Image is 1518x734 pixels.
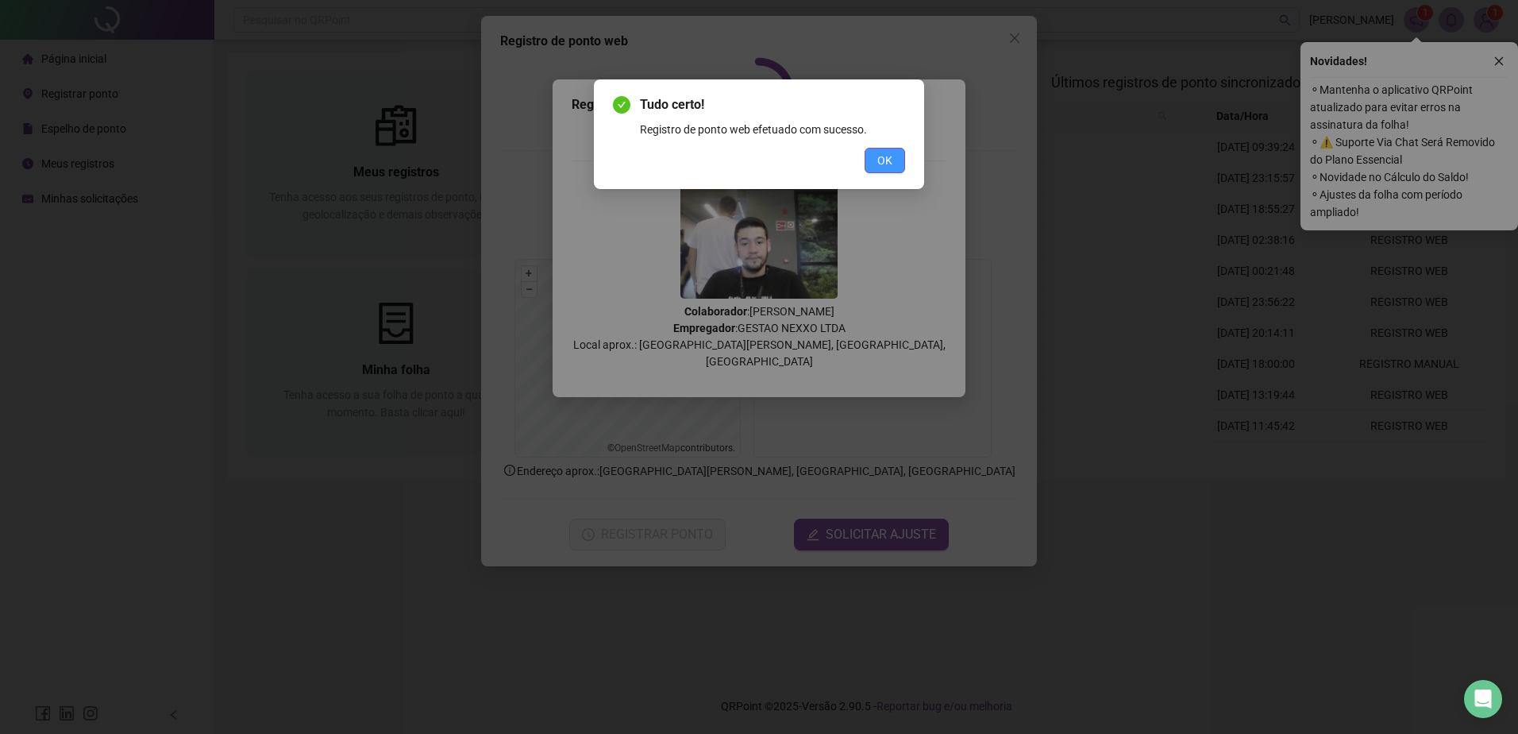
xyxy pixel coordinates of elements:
[877,152,892,169] span: OK
[640,95,905,114] span: Tudo certo!
[640,121,905,138] div: Registro de ponto web efetuado com sucesso.
[613,96,630,114] span: check-circle
[865,148,905,173] button: OK
[1464,680,1502,718] div: Open Intercom Messenger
